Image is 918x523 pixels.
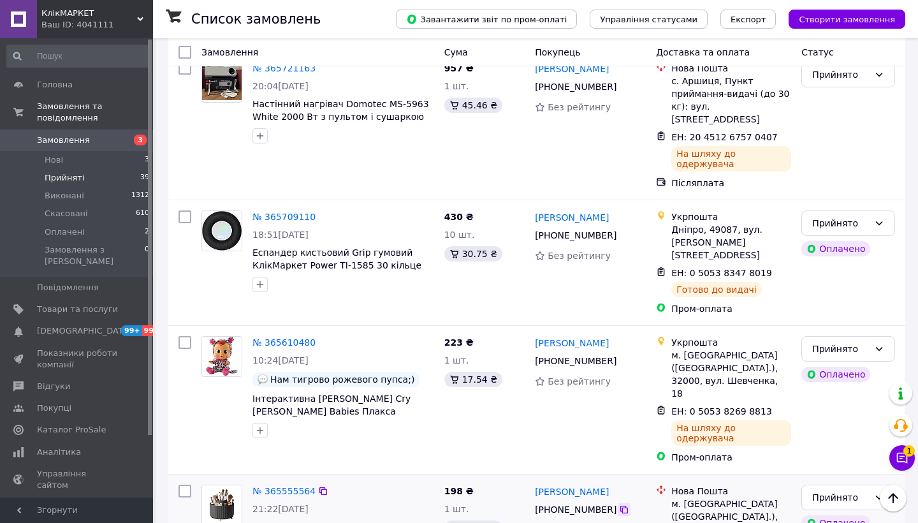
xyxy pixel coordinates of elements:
span: Cума [444,47,468,57]
span: 20:04[DATE] [252,81,309,91]
div: 45.46 ₴ [444,98,502,113]
div: На шляху до одержувача [671,146,791,172]
a: [PERSON_NAME] [535,63,609,75]
span: 3 [145,154,149,166]
span: Відгуки [37,381,70,392]
span: 1 шт. [444,504,469,514]
div: Укрпошта [671,336,791,349]
div: Укрпошта [671,210,791,223]
span: Без рейтингу [548,251,611,261]
span: Оплачені [45,226,85,238]
span: Замовлення [37,135,90,146]
div: [PHONE_NUMBER] [532,78,619,96]
div: Дніпро, 49087, вул. [PERSON_NAME][STREET_ADDRESS] [671,223,791,261]
span: 430 ₴ [444,212,474,222]
div: Пром-оплата [671,451,791,464]
span: 10 шт. [444,230,475,240]
a: [PERSON_NAME] [535,485,609,498]
span: Завантажити звіт по пром-оплаті [406,13,567,25]
span: 957 ₴ [444,63,474,73]
span: Повідомлення [37,282,99,293]
div: Прийнято [812,216,869,230]
button: Наверх [880,485,907,512]
span: Нам тигрово рожевого пупса;) [270,374,414,385]
span: 99+ [142,325,163,336]
div: 17.54 ₴ [444,372,502,387]
a: [PERSON_NAME] [535,337,609,350]
button: Управління статусами [590,10,708,29]
span: Створити замовлення [799,15,895,24]
span: Без рейтингу [548,102,611,112]
span: Замовлення з [PERSON_NAME] [45,244,145,267]
img: :speech_balloon: [258,374,268,385]
div: м. [GEOGRAPHIC_DATA] ([GEOGRAPHIC_DATA].), 32000, вул. Шевченка, 18 [671,349,791,400]
span: 21:22[DATE] [252,504,309,514]
span: ЕН: 20 4512 6757 0407 [671,132,778,142]
span: Замовлення [201,47,258,57]
div: Прийнято [812,490,869,505]
span: Нові [45,154,63,166]
span: 198 ₴ [444,486,474,496]
button: Завантажити звіт по пром-оплаті [396,10,577,29]
a: № 365709110 [252,212,316,222]
span: 1 шт. [444,355,469,365]
button: Експорт [720,10,776,29]
div: [PHONE_NUMBER] [532,352,619,370]
img: Фото товару [202,64,242,100]
a: № 365610480 [252,337,316,348]
span: 18:51[DATE] [252,230,309,240]
h1: Список замовлень [191,11,321,27]
span: Прийняті [45,172,84,184]
span: 2 [145,226,149,238]
input: Пошук [6,45,150,68]
a: Фото товару [201,62,242,103]
span: 0 [145,244,149,267]
span: Товари та послуги [37,304,118,315]
span: Аналітика [37,446,81,458]
button: Створити замовлення [789,10,905,29]
span: ЕН: 0 5053 8347 8019 [671,268,772,278]
div: Оплачено [801,367,870,382]
a: Еспандер кистьовий Grip гумовий КлікМаркет Power TI-1585 30 кільце кг [252,247,421,283]
a: Створити замовлення [776,13,905,24]
span: 1 [903,445,915,457]
span: 39 [140,172,149,184]
span: Скасовані [45,208,88,219]
div: Післяплата [671,177,791,189]
span: Статус [801,47,834,57]
a: Фото товару [201,210,242,251]
span: 3 [134,135,147,145]
div: Ваш ID: 4041111 [41,19,153,31]
a: Фото товару [201,336,242,377]
a: [PERSON_NAME] [535,211,609,224]
span: ЕН: 0 5053 8269 8813 [671,406,772,416]
span: Виконані [45,190,84,202]
div: [PHONE_NUMBER] [532,226,619,244]
span: 610 [136,208,149,219]
span: [DEMOGRAPHIC_DATA] [37,325,131,337]
img: Фото товару [206,337,237,376]
span: Без рейтингу [548,376,611,387]
span: 1 шт. [444,81,469,91]
span: 10:24[DATE] [252,355,309,365]
a: Настінний нагрівач Domotec MS-5963 White 2000 Вт з пультом і сушаркою КлікМаркет [252,99,429,135]
span: Управління статусами [600,15,697,24]
span: КлікМАРКЕТ [41,8,137,19]
span: Головна [37,79,73,91]
div: Прийнято [812,342,869,356]
div: [PHONE_NUMBER] [532,501,619,519]
div: Нова Пошта [671,62,791,75]
a: Інтерактивна [PERSON_NAME] Cry [PERSON_NAME] Babies Плакса [252,394,411,416]
a: № 365721163 [252,63,316,73]
span: Покупець [535,47,580,57]
span: Управління сайтом [37,468,118,491]
div: Пром-оплата [671,302,791,315]
span: 99+ [121,325,142,336]
div: с. Аршиця, Пункт приймання-видачі (до 30 кг): вул. [STREET_ADDRESS] [671,75,791,126]
span: Покупці [37,402,71,414]
div: Оплачено [801,241,870,256]
div: Готово до видачі [671,282,762,297]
